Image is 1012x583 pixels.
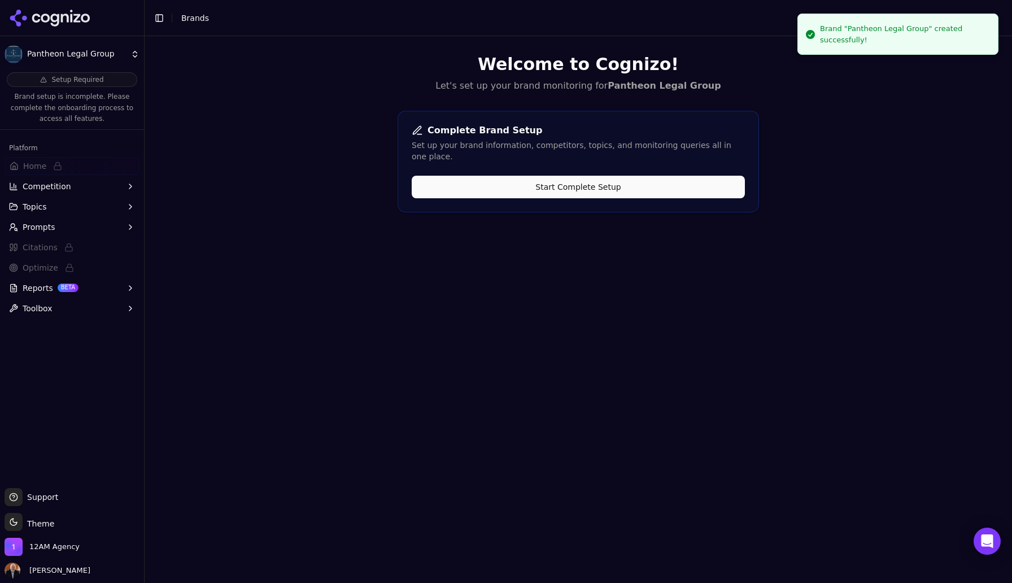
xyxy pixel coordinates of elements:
img: 12AM Agency [5,538,23,556]
img: Pantheon Legal Group [5,45,23,63]
button: Prompts [5,218,139,236]
span: BETA [58,284,78,291]
button: Toolbox [5,299,139,317]
strong: Pantheon Legal Group [608,80,721,91]
button: Open organization switcher [5,538,80,556]
span: Prompts [23,221,55,233]
span: Reports [23,282,53,294]
span: Setup Required [51,75,103,84]
span: Topics [23,201,47,212]
span: 12AM Agency [29,542,80,552]
div: Set up your brand information, competitors, topics, and monitoring queries all in one place. [412,140,745,162]
button: ReportsBETA [5,279,139,297]
span: [PERSON_NAME] [25,565,90,576]
span: Toolbox [23,303,53,314]
span: Citations [23,242,58,253]
span: Theme [23,519,54,528]
p: Let's set up your brand monitoring for [398,79,759,93]
nav: breadcrumb [181,12,980,24]
span: Optimize [23,262,58,273]
h1: Welcome to Cognizo! [398,54,759,75]
div: Platform [5,139,139,157]
button: Open user button [5,563,90,578]
span: Home [23,160,46,172]
button: Start Complete Setup [412,176,745,198]
span: Support [23,491,58,503]
button: Topics [5,198,139,216]
img: Robert Portillo [5,563,20,578]
button: Competition [5,177,139,195]
div: Brand "Pantheon Legal Group" created successfully! [820,23,989,45]
p: Brand setup is incomplete. Please complete the onboarding process to access all features. [7,92,137,125]
div: Complete Brand Setup [412,125,745,136]
div: Open Intercom Messenger [974,528,1001,555]
span: Brands [181,14,209,23]
span: Pantheon Legal Group [27,49,126,59]
span: Competition [23,181,71,192]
